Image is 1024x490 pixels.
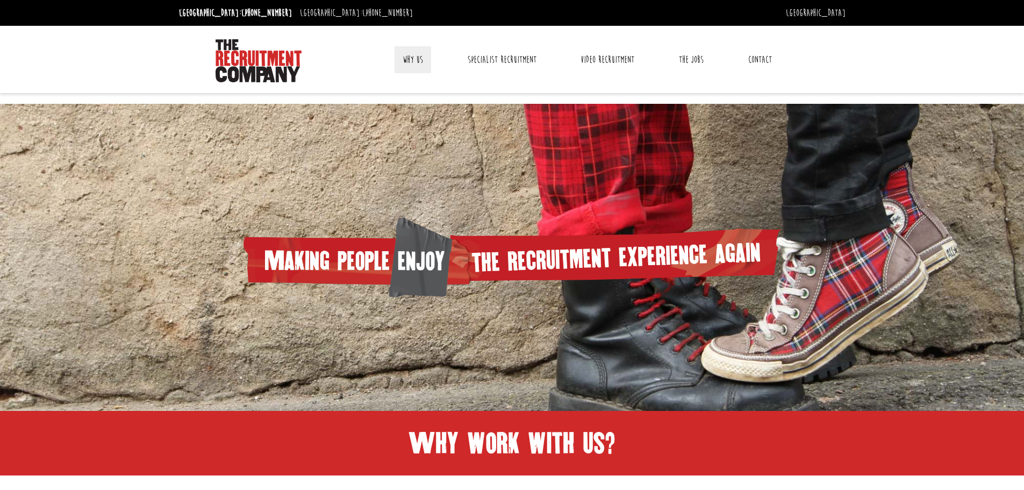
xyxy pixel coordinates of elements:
h1: Why work with us? [179,427,846,459]
li: [GEOGRAPHIC_DATA]: [176,4,295,22]
a: Contact [740,46,780,73]
a: [PHONE_NUMBER] [362,7,413,19]
li: [GEOGRAPHIC_DATA]: [297,4,416,22]
a: [PHONE_NUMBER] [241,7,292,19]
img: homepage-heading.png [244,217,781,297]
a: Video Recruitment [572,46,642,73]
a: Why Us [395,46,431,73]
img: The Recruitment Company [216,39,302,82]
a: [GEOGRAPHIC_DATA] [786,7,846,19]
a: Specialist Recruitment [460,46,545,73]
a: The Jobs [671,46,712,73]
